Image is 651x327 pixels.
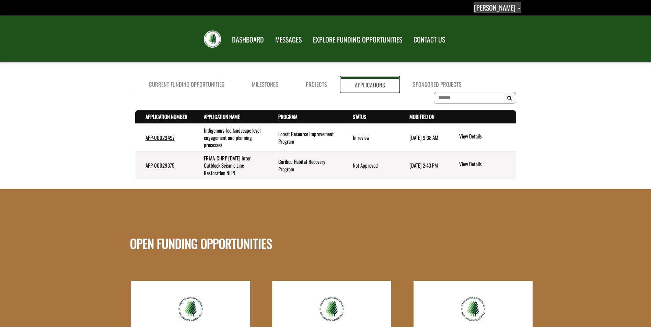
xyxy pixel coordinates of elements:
[319,296,345,322] img: friaa-logo.png
[146,134,175,141] a: APP-00029497
[503,92,516,104] button: Search Results
[408,31,450,48] a: CONTACT US
[448,152,516,179] td: action menu
[409,113,434,120] a: Modified On
[399,152,448,179] td: 5/29/2025 2:43 PM
[135,152,194,179] td: APP-00029375
[308,31,407,48] a: EXPLORE FUNDING OPPORTUNITIES
[474,2,515,13] span: [PERSON_NAME]
[399,124,448,152] td: 8/28/2025 9:38 AM
[226,29,450,48] nav: Main Navigation
[459,160,513,169] a: View details
[474,2,521,13] a: Ben Secker
[146,161,174,169] a: APP-00029375
[130,196,272,250] h1: OPEN FUNDING OPPORTUNITIES
[448,110,516,124] th: Actions
[448,124,516,152] td: action menu
[135,77,238,92] a: Current Funding Opportunities
[342,124,399,152] td: In review
[178,296,204,322] img: friaa-logo.png
[194,152,268,179] td: FRIAA-CHRP February 2025 Inter-Cutblock Seismic Line Restoration NFPL
[409,161,438,169] time: [DATE] 2:43 PM
[292,77,341,92] a: Projects
[278,113,298,120] a: Program
[270,31,307,48] a: MESSAGES
[227,31,269,48] a: DASHBOARD
[459,133,513,141] a: View details
[204,113,240,120] a: Application Name
[342,152,399,179] td: Not Approved
[238,77,292,92] a: Milestones
[353,113,366,120] a: Status
[460,296,486,322] img: friaa-logo.png
[341,77,399,92] a: Applications
[409,134,438,141] time: [DATE] 9:38 AM
[135,124,194,152] td: APP-00029497
[268,152,342,179] td: Caribou Habitat Recovery Program
[268,124,342,152] td: Forest Resource Improvement Program
[146,113,187,120] a: Application Number
[399,77,475,92] a: Sponsored Projects
[194,124,268,152] td: Indigenous-led landscape level engagement and planning processes
[204,31,221,48] img: FRIAA Submissions Portal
